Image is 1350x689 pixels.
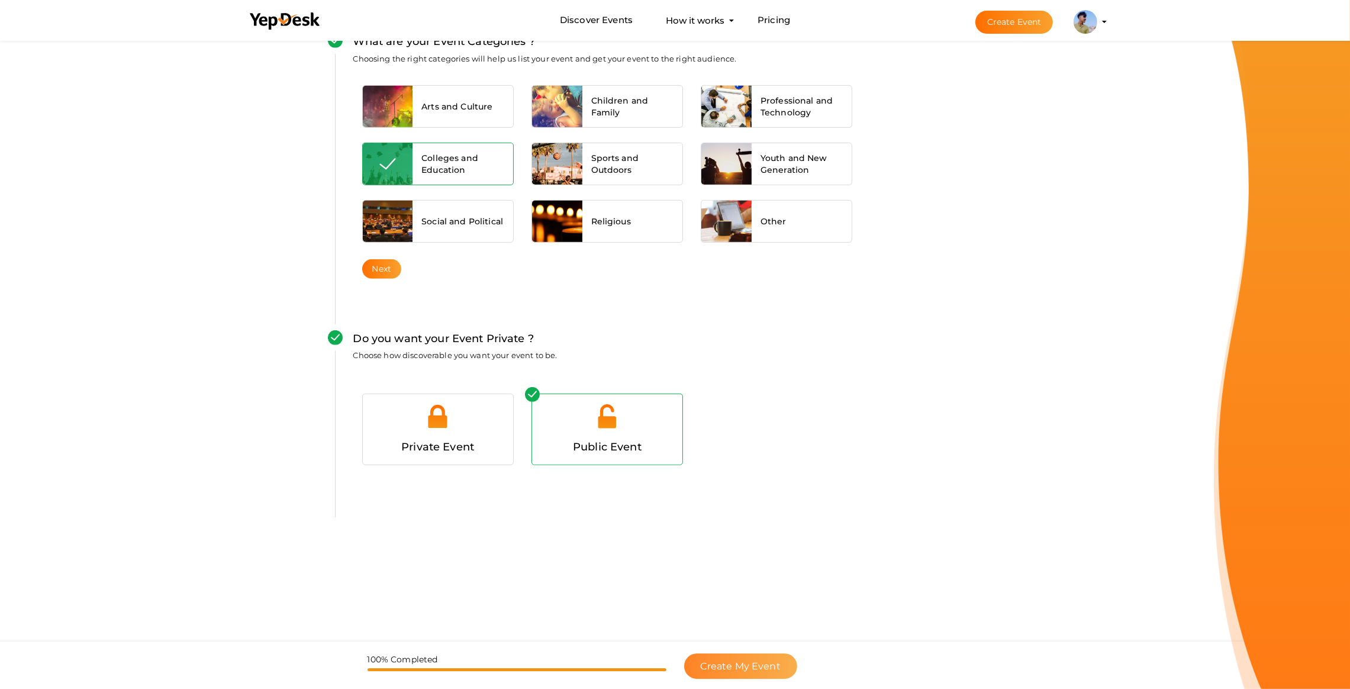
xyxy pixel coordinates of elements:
[684,653,797,679] button: Create My Event
[1074,10,1097,34] img: ACg8ocJGBugWf46vlAxFKnmEmXFB0dVIE6nLWHjAnHOX4--cnbseAhP8MQ=s100
[368,653,438,665] label: 100% Completed
[401,440,474,453] span: Private Event
[421,152,504,176] span: Colleges and Education
[379,156,395,171] img: tick-white.svg
[421,101,492,112] span: Arts and Culture
[421,215,503,227] span: Social and Political
[761,215,787,227] span: Other
[701,661,781,672] span: Create My Event
[761,152,843,176] span: Youth and New Generation
[761,95,843,118] span: Professional and Technology
[353,53,737,65] label: Choosing the right categories will help us list your event and get your event to the right audience.
[758,9,790,31] a: Pricing
[975,11,1053,34] button: Create Event
[591,152,674,176] span: Sports and Outdoors
[328,330,343,345] img: success.svg
[362,259,402,279] button: Next
[591,215,631,227] span: Religious
[424,403,451,430] img: private-event.svg
[573,440,642,453] span: Public Event
[594,403,620,430] img: public-event.svg
[525,387,540,402] img: success.svg
[353,330,534,347] label: Do you want your Event Private ?
[662,9,728,31] button: How it works
[591,95,674,118] span: Children and Family
[353,350,558,361] label: Choose how discoverable you want your event to be.
[353,33,535,50] label: What are your Event Categories ?
[560,9,633,31] a: Discover Events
